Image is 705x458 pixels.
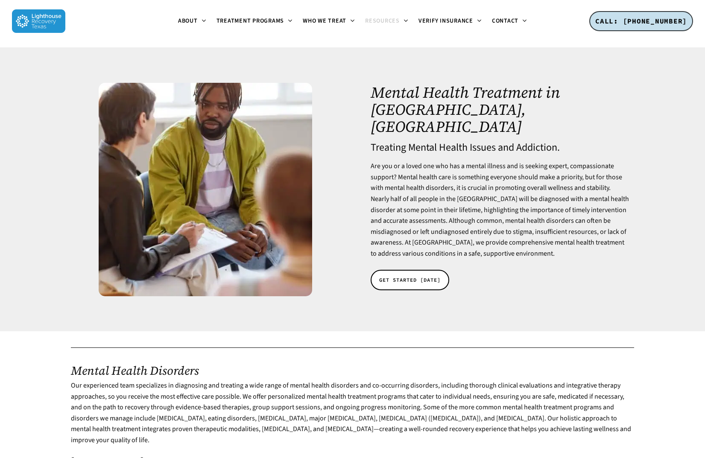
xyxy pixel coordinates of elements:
[492,17,518,25] span: Contact
[12,9,65,33] img: Lighthouse Recovery Texas
[371,270,449,290] a: GET STARTED [DATE]
[589,11,693,32] a: CALL: [PHONE_NUMBER]
[379,276,441,284] span: GET STARTED [DATE]
[371,84,629,135] h1: Mental Health Treatment in [GEOGRAPHIC_DATA], [GEOGRAPHIC_DATA]
[298,18,360,25] a: Who We Treat
[71,380,634,456] p: Our experienced team specializes in diagnosing and treating a wide range of mental health disorde...
[178,17,198,25] span: About
[360,18,413,25] a: Resources
[211,18,298,25] a: Treatment Programs
[371,142,629,153] h4: Treating Mental Health Issues and Addiction.
[99,83,312,296] img: Vertical image of group of people talking to psychologist at session in the room
[71,364,634,377] h2: Mental Health Disorders
[418,17,473,25] span: Verify Insurance
[365,17,400,25] span: Resources
[303,17,346,25] span: Who We Treat
[216,17,284,25] span: Treatment Programs
[371,161,629,259] p: Are you or a loved one who has a mental illness and is seeking expert, compassionate support? Men...
[487,18,532,25] a: Contact
[413,18,487,25] a: Verify Insurance
[173,18,211,25] a: About
[595,17,687,25] span: CALL: [PHONE_NUMBER]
